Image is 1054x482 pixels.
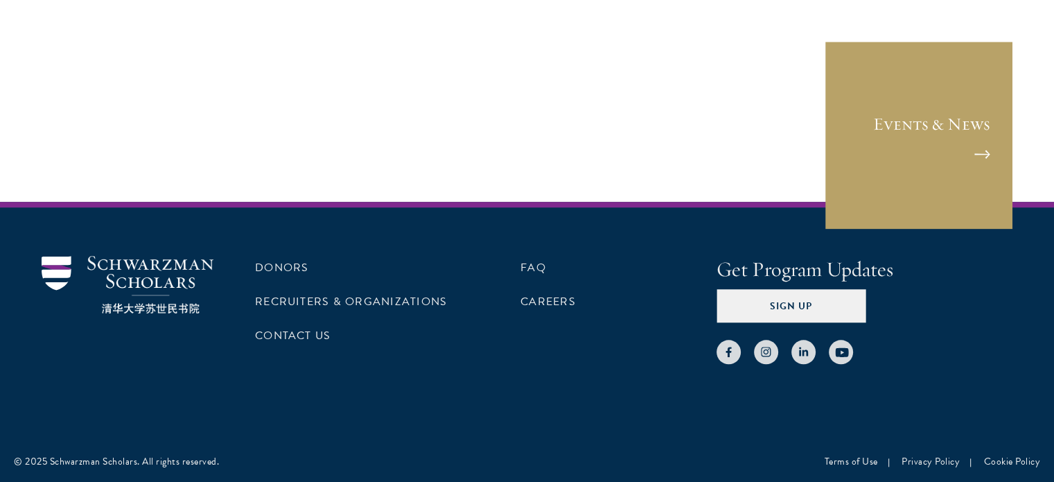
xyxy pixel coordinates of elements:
button: Sign Up [717,289,866,322]
h4: Get Program Updates [717,256,1012,284]
a: Cookie Policy [984,454,1041,469]
a: Donors [255,259,308,276]
a: Recruiters & Organizations [255,293,447,310]
a: Terms of Use [825,454,878,469]
a: Events & News [825,42,1012,229]
img: Schwarzman Scholars [42,256,213,313]
a: Privacy Policy [902,454,960,469]
div: © 2025 Schwarzman Scholars. All rights reserved. [14,454,219,469]
a: Contact Us [255,327,331,344]
a: Careers [520,293,576,310]
a: FAQ [520,259,546,276]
